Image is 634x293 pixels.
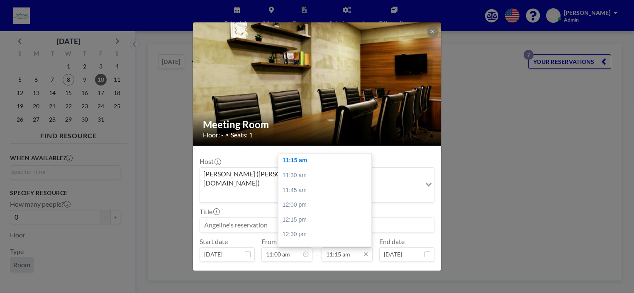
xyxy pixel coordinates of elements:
[200,218,434,232] input: Angeline's reservation
[200,237,228,246] label: Start date
[193,1,442,167] img: 537.jpg
[203,131,224,139] span: Floor: -
[278,168,376,183] div: 11:30 am
[226,132,229,138] span: •
[200,157,220,166] label: Host
[231,131,253,139] span: Seats: 1
[278,227,376,242] div: 12:30 pm
[203,118,432,131] h2: Meeting Room
[202,169,419,188] span: [PERSON_NAME] ([PERSON_NAME][EMAIL_ADDRESS][DOMAIN_NAME])
[278,212,376,227] div: 12:15 pm
[200,168,434,202] div: Search for option
[278,183,376,198] div: 11:45 am
[209,269,229,277] label: Repeat
[278,198,376,212] div: 12:00 pm
[200,208,219,216] label: Title
[379,237,405,246] label: End date
[278,153,376,168] div: 11:15 am
[261,237,277,246] label: From
[316,240,318,259] span: -
[201,190,420,200] input: Search for option
[278,242,376,257] div: 12:45 pm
